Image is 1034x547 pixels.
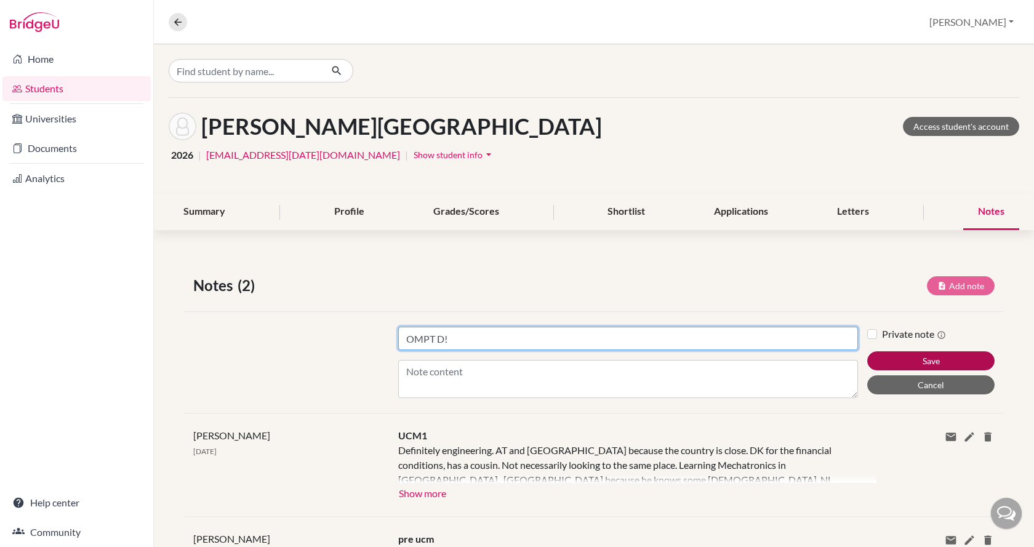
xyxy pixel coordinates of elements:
[319,194,379,230] div: Profile
[193,447,217,456] span: [DATE]
[903,117,1019,136] a: Access student's account
[2,520,151,545] a: Community
[419,194,514,230] div: Grades/Scores
[169,113,196,140] img: Dániel Marton's avatar
[2,166,151,191] a: Analytics
[963,194,1019,230] div: Notes
[414,150,483,160] span: Show student info
[927,276,995,295] button: Add note
[28,9,53,20] span: Help
[193,274,238,297] span: Notes
[2,76,151,101] a: Students
[398,533,434,545] span: pre ucm
[398,483,447,501] button: Show more
[924,10,1019,34] button: [PERSON_NAME]
[2,47,151,71] a: Home
[10,12,59,32] img: Bridge-U
[867,375,995,394] button: Cancel
[2,106,151,131] a: Universities
[2,490,151,515] a: Help center
[2,136,151,161] a: Documents
[867,351,995,370] button: Save
[413,145,495,164] button: Show student infoarrow_drop_down
[193,533,270,545] span: [PERSON_NAME]
[238,274,260,297] span: (2)
[483,148,495,161] i: arrow_drop_down
[398,429,427,441] span: UCM1
[398,327,858,350] input: Note title (required)
[169,194,240,230] div: Summary
[405,148,408,162] span: |
[206,148,400,162] a: [EMAIL_ADDRESS][DATE][DOMAIN_NAME]
[882,327,946,341] label: Private note
[198,148,201,162] span: |
[171,148,193,162] span: 2026
[699,194,783,230] div: Applications
[822,194,884,230] div: Letters
[201,113,602,140] h1: [PERSON_NAME][GEOGRAPHIC_DATA]
[398,443,858,483] div: Definitely engineering. AT and [GEOGRAPHIC_DATA] because the country is close. DK for the financi...
[193,429,270,441] span: [PERSON_NAME]
[593,194,660,230] div: Shortlist
[169,59,321,82] input: Find student by name...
